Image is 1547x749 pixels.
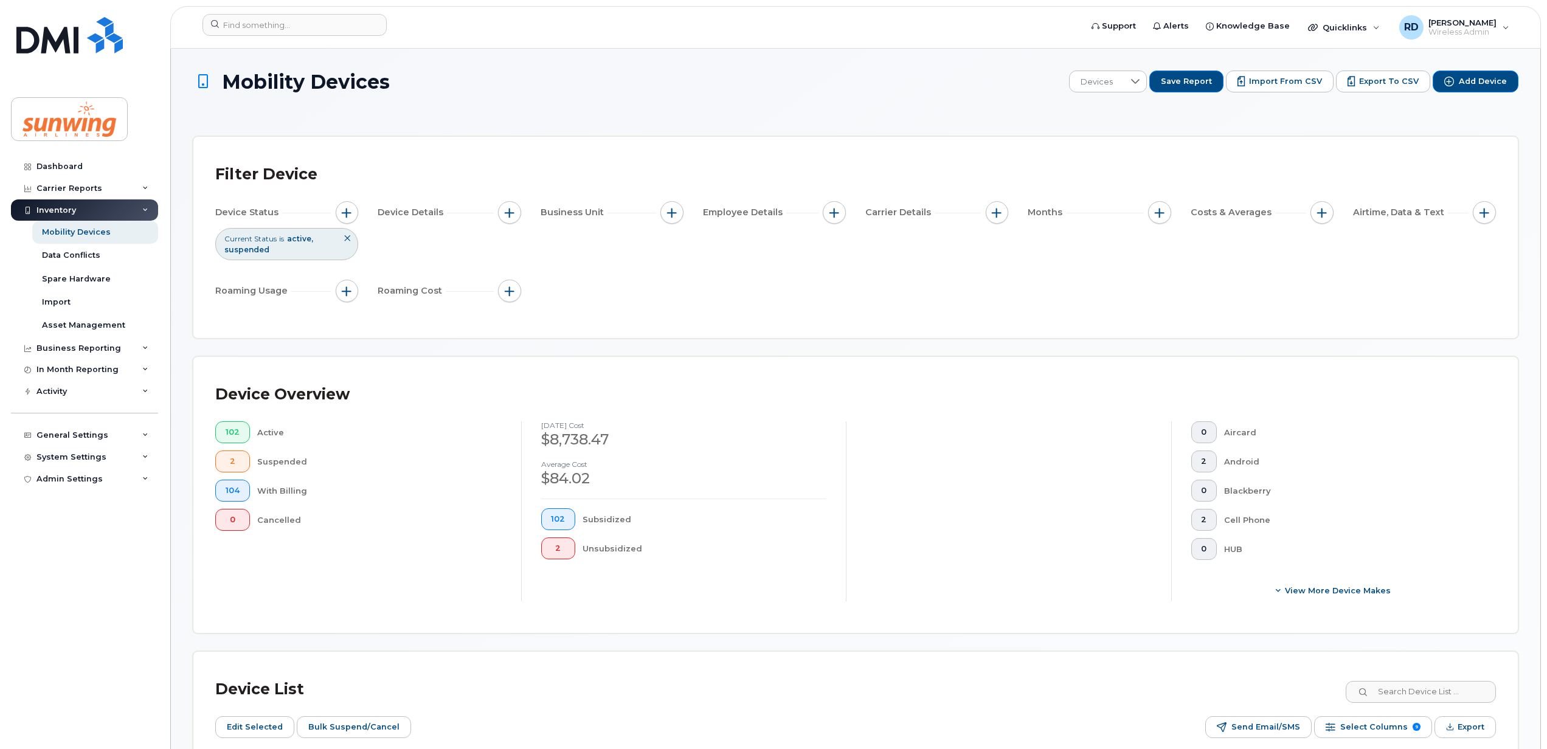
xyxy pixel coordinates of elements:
[541,460,827,468] h4: Average cost
[215,379,350,410] div: Device Overview
[1201,457,1206,466] span: 2
[215,716,294,738] button: Edit Selected
[1224,450,1476,472] div: Android
[222,71,390,92] span: Mobility Devices
[1314,716,1432,738] button: Select Columns 9
[1201,515,1206,525] span: 2
[865,206,935,219] span: Carrier Details
[541,537,576,559] button: 2
[297,716,411,738] button: Bulk Suspend/Cancel
[1201,544,1206,554] span: 0
[1285,585,1391,596] span: View More Device Makes
[583,537,826,559] div: Unsubsidized
[1433,71,1518,92] button: Add Device
[215,206,282,219] span: Device Status
[257,480,502,502] div: With Billing
[215,421,250,443] button: 102
[226,457,240,466] span: 2
[1224,480,1476,502] div: Blackberry
[1161,76,1212,87] span: Save Report
[583,508,826,530] div: Subsidized
[1028,206,1066,219] span: Months
[703,206,786,219] span: Employee Details
[1191,206,1275,219] span: Costs & Averages
[279,233,284,244] span: is
[541,468,827,489] div: $84.02
[215,285,291,297] span: Roaming Usage
[1413,723,1421,731] span: 9
[1336,71,1430,92] button: Export to CSV
[257,450,502,472] div: Suspended
[224,245,269,254] span: suspended
[1191,480,1217,502] button: 0
[1359,76,1419,87] span: Export to CSV
[1149,71,1223,92] button: Save Report
[541,421,827,429] h4: [DATE] cost
[1205,716,1312,738] button: Send Email/SMS
[1224,509,1476,531] div: Cell Phone
[1226,71,1334,92] button: Import from CSV
[1191,421,1217,443] button: 0
[226,427,240,437] span: 102
[1191,450,1217,472] button: 2
[1224,421,1476,443] div: Aircard
[1340,718,1408,736] span: Select Columns
[224,233,277,244] span: Current Status
[1435,716,1496,738] button: Export
[541,206,607,219] span: Business Unit
[378,206,447,219] span: Device Details
[1224,538,1476,560] div: HUB
[215,159,317,190] div: Filter Device
[215,509,250,531] button: 0
[215,450,250,472] button: 2
[257,509,502,531] div: Cancelled
[551,544,565,553] span: 2
[215,480,250,502] button: 104
[1191,509,1217,531] button: 2
[1201,486,1206,495] span: 0
[541,508,576,530] button: 102
[287,234,313,243] span: active
[1249,76,1322,87] span: Import from CSV
[1458,718,1484,736] span: Export
[257,421,502,443] div: Active
[541,429,827,450] div: $8,738.47
[308,718,400,736] span: Bulk Suspend/Cancel
[226,486,240,495] span: 104
[1070,71,1124,93] span: Devices
[1191,579,1477,601] button: View More Device Makes
[1353,206,1448,219] span: Airtime, Data & Text
[227,718,283,736] span: Edit Selected
[378,285,446,297] span: Roaming Cost
[1231,718,1300,736] span: Send Email/SMS
[215,674,304,705] div: Device List
[1346,681,1496,703] input: Search Device List ...
[226,515,240,525] span: 0
[1201,427,1206,437] span: 0
[1191,538,1217,560] button: 0
[551,514,565,524] span: 102
[1459,76,1507,87] span: Add Device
